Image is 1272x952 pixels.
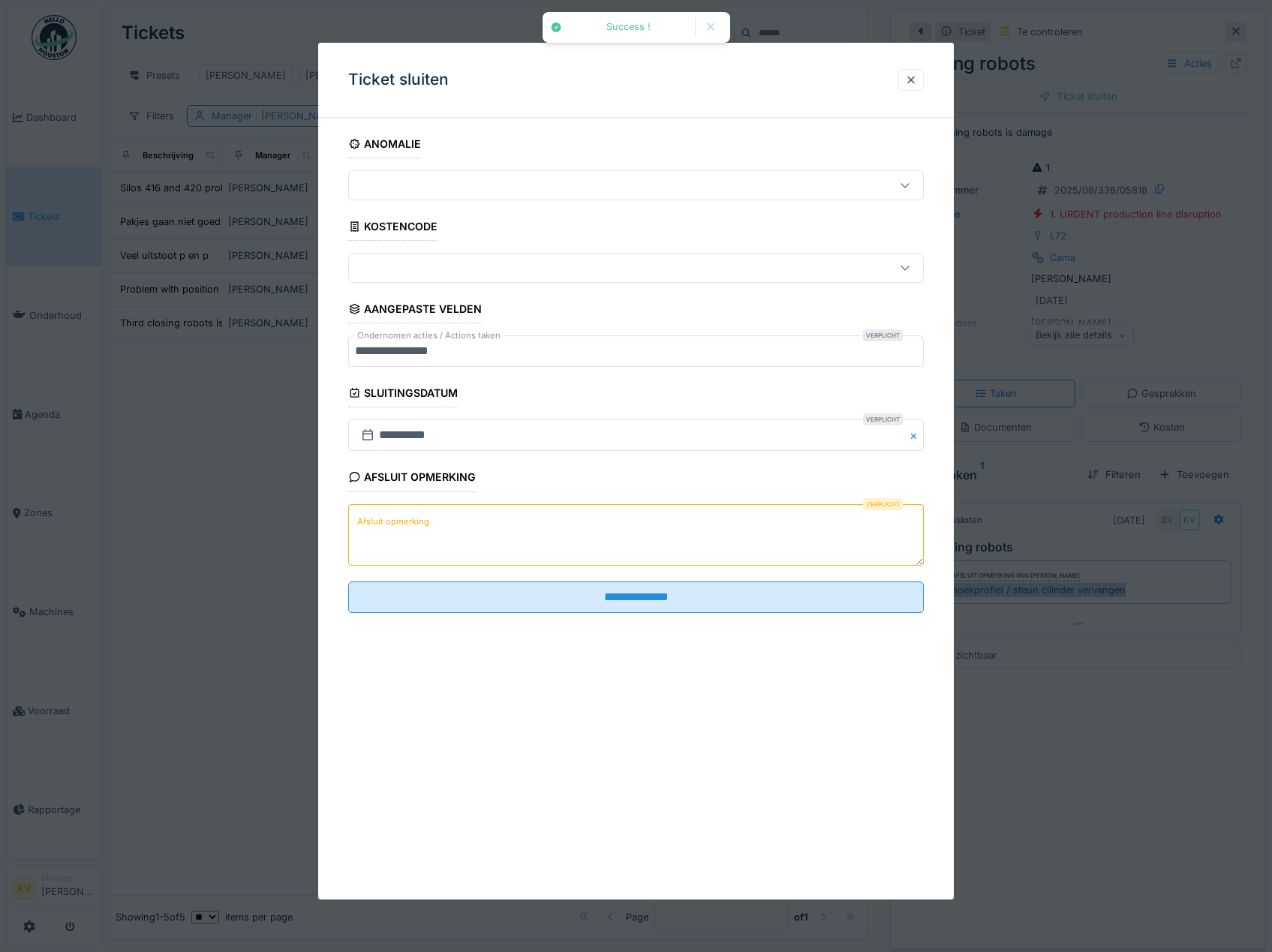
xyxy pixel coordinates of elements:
div: Verplicht [863,414,903,426]
div: Anomalie [348,133,422,158]
h3: Ticket sluiten [348,71,449,89]
label: Afsluit opmerking [354,512,432,531]
div: Sluitingsdatum [348,382,459,407]
div: Success ! [570,21,687,34]
label: Ondernomen acties / Actions taken [354,329,504,342]
div: Verplicht [863,498,903,510]
div: Afsluit opmerking [348,467,477,492]
div: Kostencode [348,215,438,241]
div: Aangepaste velden [348,298,483,323]
div: Verplicht [863,329,903,341]
button: Close [907,420,924,452]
